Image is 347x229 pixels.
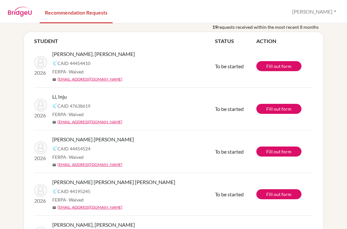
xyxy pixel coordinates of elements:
span: [PERSON_NAME], [PERSON_NAME] [52,50,135,58]
span: - Waived [66,197,84,202]
img: Common App logo [52,146,57,151]
a: Fill out form [256,189,301,199]
a: Recommendation Requests [40,1,113,23]
a: Fill out form [256,61,301,71]
span: CAID 44454410 [57,60,90,67]
a: [EMAIL_ADDRESS][DOMAIN_NAME] [57,76,122,82]
th: STUDENT [34,37,215,45]
img: Common App logo [52,103,57,108]
span: CAID 44454524 [57,145,90,152]
span: FERPA [52,154,84,160]
span: FERPA [52,68,84,75]
span: Li, Inju [52,93,67,101]
p: 2026 [34,112,47,119]
span: To be started [215,191,244,197]
span: - Waived [66,154,84,160]
a: [EMAIL_ADDRESS][DOMAIN_NAME] [57,119,122,125]
a: Fill out form [256,147,301,157]
span: FERPA [52,111,84,118]
span: To be started [215,148,244,155]
span: FERPA [52,196,84,203]
th: STATUS [215,37,256,45]
p: 2026 [34,69,47,77]
span: - Waived [66,112,84,117]
th: ACTION [256,37,313,45]
span: mail [52,78,56,82]
span: mail [52,206,56,210]
span: requests received within the most recent 8 months [218,24,319,30]
img: Ortiz Stoessel, Sebastian Jose [34,56,47,69]
a: [EMAIL_ADDRESS][DOMAIN_NAME] [57,204,122,210]
span: To be started [215,106,244,112]
img: Sandino Arguello, Ana Sofia [34,141,47,154]
span: CAID 47638619 [57,103,90,109]
img: Common App logo [52,60,57,66]
img: Li, Inju [34,99,47,112]
img: Common App logo [52,189,57,194]
button: [PERSON_NAME] [289,5,339,18]
b: 19 [212,24,218,30]
span: - Waived [66,69,84,74]
p: 2026 [34,154,47,162]
span: [PERSON_NAME] [PERSON_NAME] [52,136,134,143]
span: CAID 44195245 [57,188,90,195]
a: Fill out form [256,104,301,114]
span: To be started [215,63,244,69]
a: [EMAIL_ADDRESS][DOMAIN_NAME] [57,162,122,168]
img: Pereira Lopez, Sofia Maria Jose [34,184,47,197]
img: BridgeU logo [8,7,32,16]
span: mail [52,120,56,124]
span: [PERSON_NAME], [PERSON_NAME] [52,221,135,229]
span: [PERSON_NAME] [PERSON_NAME] [PERSON_NAME] [52,178,175,186]
span: mail [52,163,56,167]
p: 2026 [34,197,47,205]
